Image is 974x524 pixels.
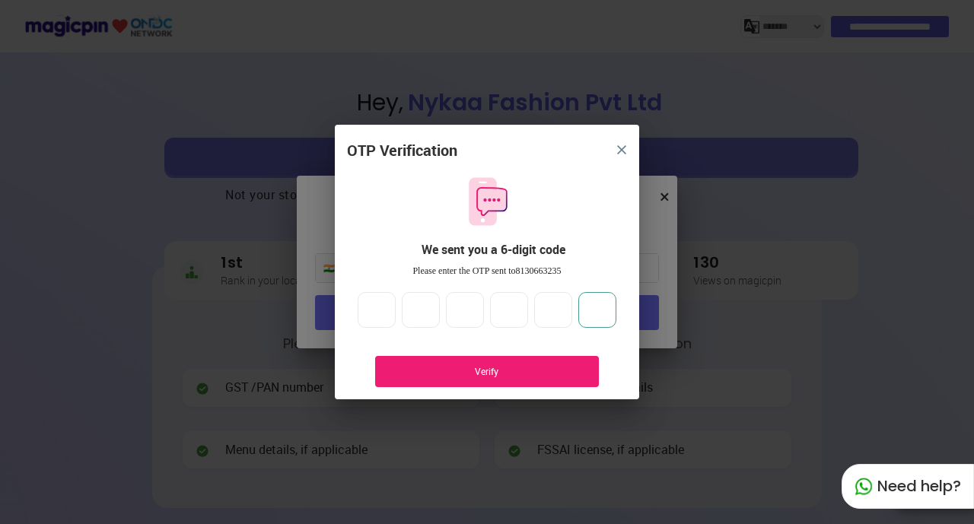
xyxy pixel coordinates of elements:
[347,265,627,278] div: Please enter the OTP sent to 8130663235
[608,136,635,164] button: close
[359,241,627,259] div: We sent you a 6-digit code
[842,464,974,509] div: Need help?
[398,365,576,378] div: Verify
[347,140,457,162] div: OTP Verification
[617,145,626,154] img: 8zTxi7IzMsfkYqyYgBgfvSHvmzQA9juT1O3mhMgBDT8p5s20zMZ2JbefE1IEBlkXHwa7wAFxGwdILBLhkAAAAASUVORK5CYII=
[855,478,873,496] img: whatapp_green.7240e66a.svg
[461,176,513,227] img: otpMessageIcon.11fa9bf9.svg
